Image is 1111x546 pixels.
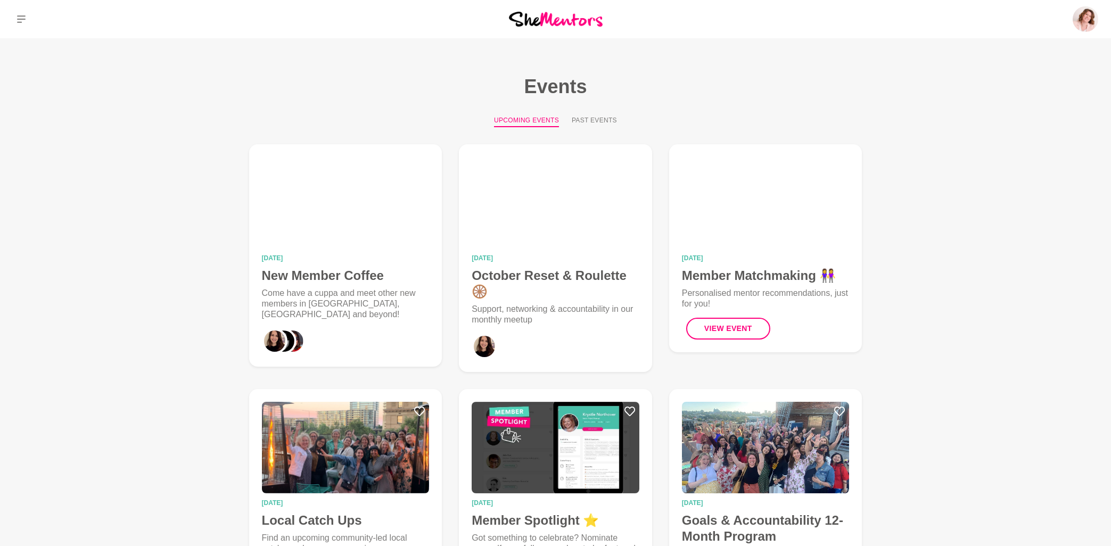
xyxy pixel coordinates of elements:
h4: Member Matchmaking 👭 [682,268,850,284]
p: Personalised mentor recommendations, just for you! [682,288,850,309]
a: New Member Coffee[DATE]New Member CoffeeCome have a cuppa and meet other new members in [GEOGRAPH... [249,144,442,367]
p: Support, networking & accountability in our monthly meetup [472,304,639,325]
time: [DATE] [682,255,850,261]
h4: Member Spotlight ⭐ [472,512,639,528]
img: New Member Coffee [262,157,430,249]
a: Member Matchmaking 👭[DATE]Member Matchmaking 👭Personalised mentor recommendations, just for you!V... [669,144,862,352]
img: Goals & Accountability 12-Month Program [682,402,850,493]
img: Member Matchmaking 👭 [682,157,850,249]
img: She Mentors Logo [509,12,603,26]
div: 2_Nazeen Koonda [279,328,305,354]
h4: Goals & Accountability 12-Month Program [682,512,850,544]
h4: October Reset & Roulette 🛞 [472,268,639,300]
button: View Event [686,318,770,340]
time: [DATE] [262,255,430,261]
img: October Reset & Roulette 🛞 [472,157,639,249]
a: October Reset & Roulette 🛞[DATE]October Reset & Roulette 🛞Support, networking & accountability in... [459,144,652,372]
button: Upcoming Events [494,115,559,127]
div: 0_Ali Adey [472,334,497,359]
img: Amanda Greenman [1073,6,1098,32]
h1: Events [232,75,879,98]
time: [DATE] [472,500,639,506]
h4: Local Catch Ups [262,512,430,528]
h4: New Member Coffee [262,268,430,284]
button: Past Events [572,115,617,127]
time: [DATE] [472,255,639,261]
img: Member Spotlight ⭐ [472,402,639,493]
div: 0_Ali Adey [262,328,287,354]
p: Come have a cuppa and meet other new members in [GEOGRAPHIC_DATA], [GEOGRAPHIC_DATA] and beyond! [262,288,430,320]
time: [DATE] [682,500,850,506]
img: Local Catch Ups [262,402,430,493]
time: [DATE] [262,500,430,506]
div: 1_Donna English [270,328,296,354]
